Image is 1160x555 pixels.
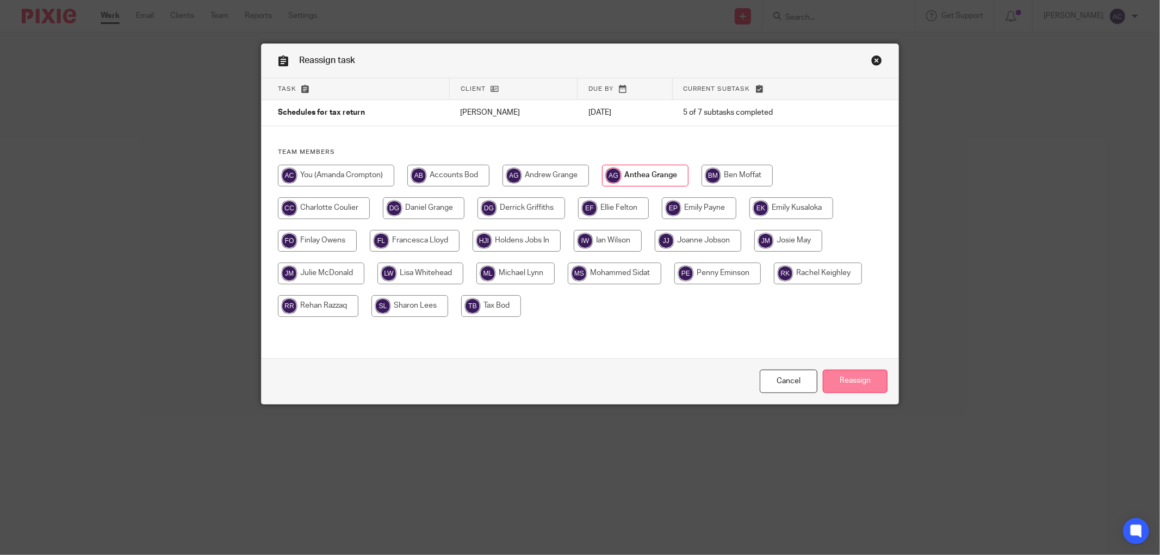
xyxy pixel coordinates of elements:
[588,86,613,92] span: Due by
[278,86,296,92] span: Task
[460,107,566,118] p: [PERSON_NAME]
[672,100,847,126] td: 5 of 7 subtasks completed
[299,56,355,65] span: Reassign task
[823,370,888,393] input: Reassign
[278,148,882,157] h4: Team members
[871,55,882,70] a: Close this dialog window
[760,370,817,393] a: Close this dialog window
[684,86,750,92] span: Current subtask
[461,86,486,92] span: Client
[278,109,365,117] span: Schedules for tax return
[588,107,661,118] p: [DATE]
